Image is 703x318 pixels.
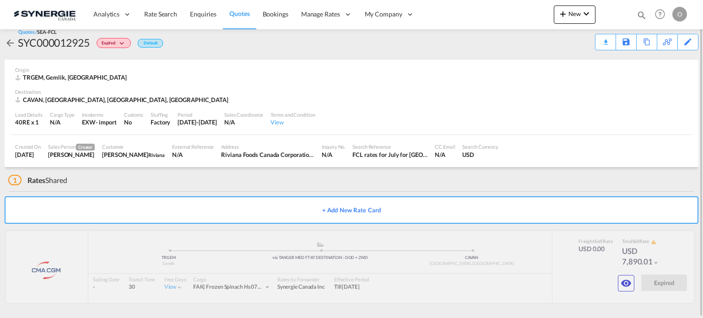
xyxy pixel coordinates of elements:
button: icon-plus 400-fgNewicon-chevron-down [554,5,595,24]
div: TRGEM, Gemlik, Europe [15,73,129,81]
div: icon-arrow-left [5,35,18,50]
div: N/A [224,118,263,126]
span: Quotes [229,10,249,17]
div: icon-magnify [637,10,647,24]
div: N/A [435,151,455,159]
span: Help [652,6,668,22]
span: Rates [27,176,46,184]
div: Sales Coordinator [224,111,263,118]
button: icon-eye [618,275,634,291]
div: External Reference [172,143,214,150]
md-icon: icon-download [600,36,611,43]
div: - import [96,118,117,126]
div: Inquiry No. [322,143,345,150]
div: CC Email [435,143,455,150]
span: My Company [365,10,402,19]
div: Sales Person [48,143,95,151]
md-icon: icon-magnify [637,10,647,20]
div: Search Reference [352,143,427,150]
div: 40RE x 1 [15,118,43,126]
div: Created On [15,143,41,150]
img: 1f56c880d42311ef80fc7dca854c8e59.png [14,4,76,25]
div: Help [652,6,672,23]
div: Shared [8,175,67,185]
div: Search Currency [462,143,498,150]
div: Yassine Cherkaoui [102,151,165,159]
div: Destination [15,88,688,95]
span: 1 [8,175,22,185]
div: View [270,118,315,126]
div: O [672,7,687,22]
md-icon: icon-arrow-left [5,38,16,49]
div: N/A [322,151,345,159]
div: Incoterms [82,111,117,118]
div: Stuffing [151,111,170,118]
md-icon: icon-plus 400-fg [557,8,568,19]
div: Period [178,111,217,118]
span: Rate Search [144,10,177,18]
span: Riviana [148,152,165,158]
div: Customs [124,111,143,118]
div: Default [138,39,163,48]
div: Origin [15,66,688,73]
div: CAVAN, Vancouver, BC, Americas [15,96,231,104]
div: 3 Jul 2025 [15,151,41,159]
div: Karen Mercier [48,151,95,159]
div: Quote PDF is not available at this time [600,34,611,43]
span: New [557,10,592,17]
div: N/A [50,118,75,126]
div: N/A [172,151,214,159]
div: EXW [82,118,96,126]
div: Load Details [15,111,43,118]
span: Manage Rates [301,10,340,19]
div: Quotes /SEA-FCL [18,28,57,35]
div: USD [462,151,498,159]
md-icon: icon-eye [621,278,632,289]
div: No [124,118,143,126]
div: 2 Aug 2025 [178,118,217,126]
div: Change Status Here [90,35,133,50]
div: SYC000012925 [18,35,90,50]
div: Factory Stuffing [151,118,170,126]
span: Analytics [93,10,119,19]
span: Expired [102,40,118,49]
span: Enquiries [190,10,216,18]
div: Address [221,143,314,150]
md-icon: icon-chevron-down [581,8,592,19]
div: Customer [102,143,165,150]
span: Bookings [263,10,288,18]
md-icon: icon-chevron-down [118,41,129,46]
span: SEA-FCL [37,29,56,35]
div: FCL rates for July for Riviana from Turkey || OVS251300 [352,151,427,159]
div: Cargo Type [50,111,75,118]
button: + Add New Rate Card [5,196,698,224]
div: Terms and Condition [270,111,315,118]
span: TRGEM, Gemlik, [GEOGRAPHIC_DATA] [23,74,127,81]
div: Riviana Foods Canada Corporation 5125 rue du Trianon, suite 450 Montréal, QC H1M 2S5 [221,151,314,159]
span: Creator [76,144,95,151]
div: Save As Template [616,34,636,50]
div: Change Status Here [97,38,131,48]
